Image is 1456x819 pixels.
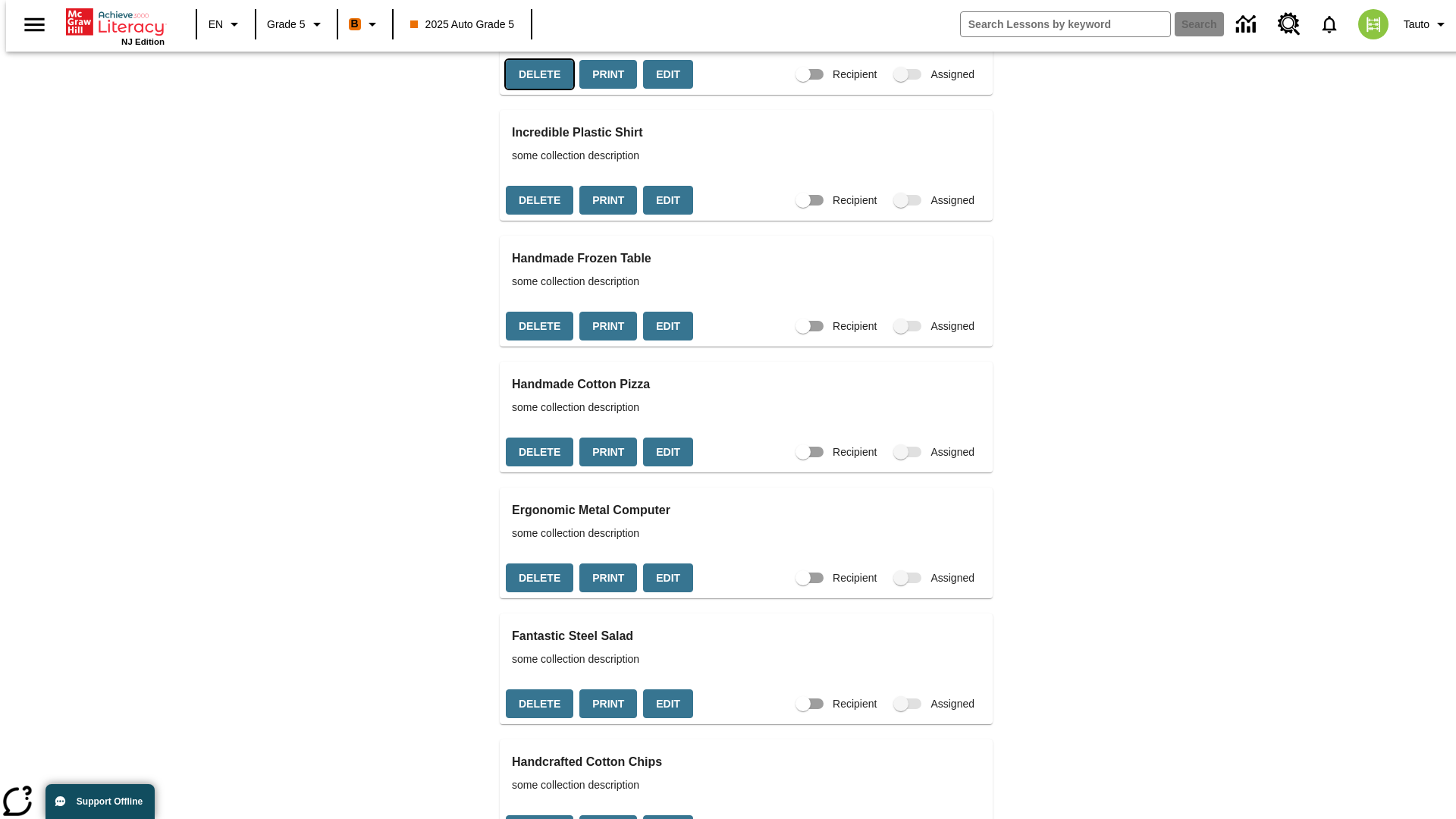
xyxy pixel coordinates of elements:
button: Delete [506,60,573,89]
span: Grade 5 [267,17,306,33]
button: Print, will open in a new window [579,563,637,593]
a: Resource Center, Will open in new tab [1269,4,1310,45]
button: Print, will open in a new window [579,312,637,341]
h3: Ergonomic Metal Computer [512,500,981,521]
button: Delete [506,689,573,719]
span: Recipient [833,193,877,209]
img: avatar image [1358,9,1389,39]
button: Print, will open in a new window [579,689,637,719]
button: Support Offline [45,784,155,819]
button: Edit [643,438,693,467]
button: Print, will open in a new window [579,60,637,89]
button: Delete [506,563,573,593]
span: Recipient [833,318,877,334]
button: Edit [643,689,693,719]
button: Edit [643,60,693,89]
button: Boost Class color is orange. Change class color [343,11,388,38]
span: Assigned [930,67,974,83]
button: Delete [506,312,573,341]
span: NJ Edition [121,37,165,46]
h3: Incredible Plastic Shirt [512,122,981,143]
div: Home [66,5,165,46]
span: B [351,14,359,33]
span: Support Offline [77,796,143,807]
span: Assigned [930,696,974,712]
h3: Handmade Cotton Pizza [512,374,981,395]
span: Recipient [833,67,877,83]
button: Select a new avatar [1349,5,1398,44]
span: Assigned [930,318,974,334]
span: Assigned [930,570,974,586]
span: Assigned [930,193,974,209]
span: some collection description [512,400,981,416]
span: Assigned [930,444,974,460]
span: Recipient [833,696,877,712]
button: Print, will open in a new window [579,438,637,467]
button: Print, will open in a new window [579,186,637,215]
span: Recipient [833,570,877,586]
span: Recipient [833,444,877,460]
input: search field [961,12,1170,36]
h3: Fantastic Steel Salad [512,626,981,647]
button: Delete [506,186,573,215]
button: Grade: Grade 5, Select a grade [261,11,332,38]
span: some collection description [512,777,981,793]
span: EN [209,17,223,33]
h3: Handmade Frozen Table [512,248,981,269]
span: some collection description [512,526,981,541]
button: Language: EN, Select a language [202,11,250,38]
span: Tauto [1404,17,1429,33]
span: some collection description [512,274,981,290]
button: Delete [506,438,573,467]
button: Edit [643,186,693,215]
span: some collection description [512,148,981,164]
button: Profile/Settings [1398,11,1456,38]
button: Open side menu [12,2,57,47]
span: 2025 Auto Grade 5 [410,17,515,33]
button: Edit [643,563,693,593]
a: Data Center [1227,4,1269,45]
a: Notifications [1310,5,1349,44]
button: Edit [643,312,693,341]
a: Home [66,7,165,37]
span: some collection description [512,651,981,667]
h3: Handcrafted Cotton Chips [512,752,981,773]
